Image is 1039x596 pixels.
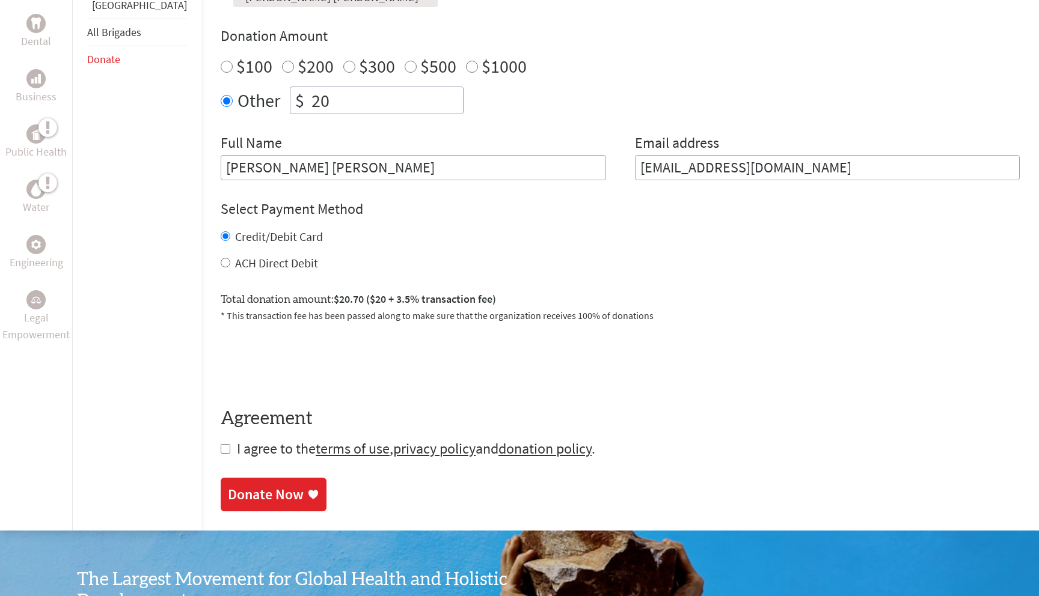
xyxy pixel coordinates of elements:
[498,439,592,458] a: donation policy
[31,18,41,29] img: Dental
[221,291,496,308] label: Total donation amount:
[87,52,120,66] a: Donate
[228,485,304,504] div: Donate Now
[316,439,390,458] a: terms of use
[21,33,51,50] p: Dental
[221,199,1020,219] h4: Select Payment Method
[26,69,46,88] div: Business
[16,69,57,105] a: BusinessBusiness
[31,183,41,196] img: Water
[635,155,1020,180] input: Your Email
[235,255,318,270] label: ACH Direct Debit
[290,87,309,114] div: $
[23,180,49,216] a: WaterWater
[26,124,46,144] div: Public Health
[26,14,46,33] div: Dental
[334,292,496,306] span: $20.70 ($20 + 3.5% transaction fee)
[635,133,719,155] label: Email address
[26,180,46,199] div: Water
[221,408,1020,430] h4: Agreement
[23,199,49,216] p: Water
[31,240,41,249] img: Engineering
[87,46,187,73] li: Donate
[482,55,527,78] label: $1000
[238,87,280,114] label: Other
[87,19,187,46] li: All Brigades
[221,478,326,511] a: Donate Now
[221,26,1020,46] h4: Donation Amount
[2,309,70,343] p: Legal Empowerment
[31,296,41,303] img: Legal Empowerment
[16,88,57,105] p: Business
[393,439,476,458] a: privacy policy
[26,290,46,309] div: Legal Empowerment
[221,337,403,384] iframe: reCAPTCHA
[21,14,51,50] a: DentalDental
[10,235,63,271] a: EngineeringEngineering
[235,229,323,244] label: Credit/Debit Card
[420,55,456,78] label: $500
[5,144,67,160] p: Public Health
[26,235,46,254] div: Engineering
[359,55,395,78] label: $300
[31,74,41,84] img: Business
[221,155,606,180] input: Enter Full Name
[298,55,334,78] label: $200
[309,87,463,114] input: Enter Amount
[236,55,272,78] label: $100
[87,25,141,39] a: All Brigades
[237,439,595,458] span: I agree to the , and .
[31,128,41,140] img: Public Health
[221,133,282,155] label: Full Name
[10,254,63,271] p: Engineering
[221,308,1020,323] p: * This transaction fee has been passed along to make sure that the organization receives 100% of ...
[2,290,70,343] a: Legal EmpowermentLegal Empowerment
[5,124,67,160] a: Public HealthPublic Health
